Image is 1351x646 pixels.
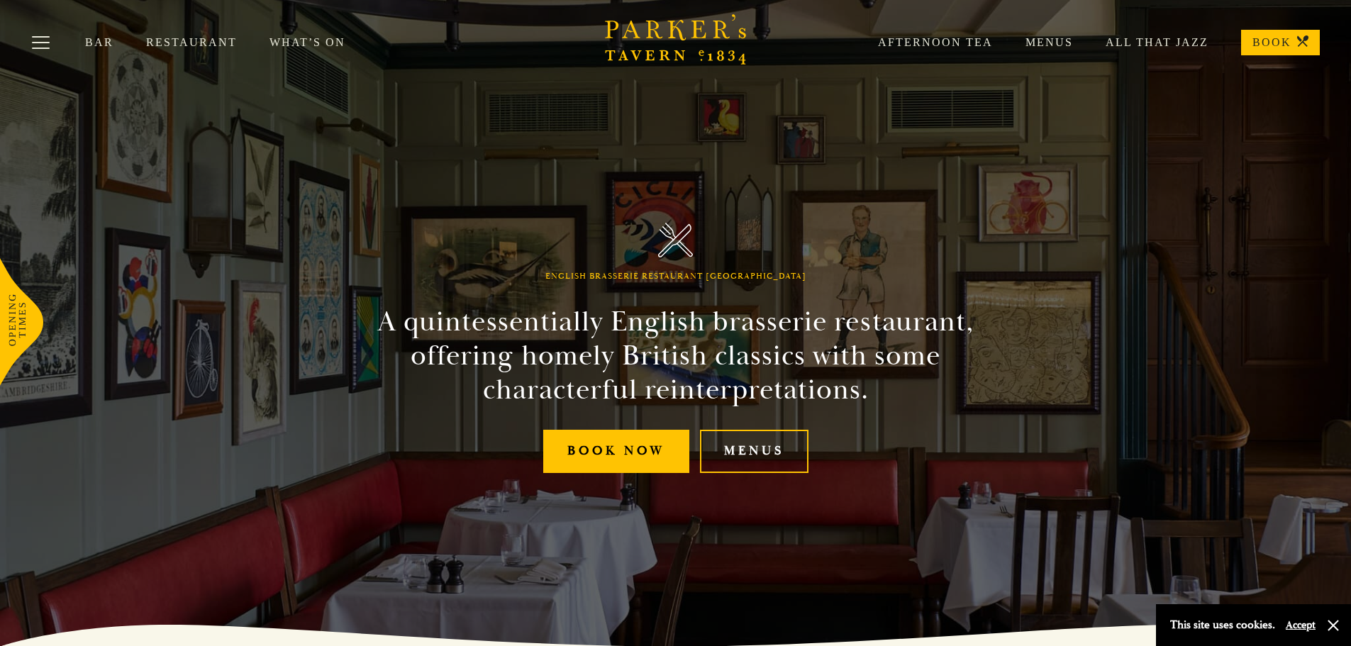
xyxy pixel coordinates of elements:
[1170,615,1275,635] p: This site uses cookies.
[352,305,999,407] h2: A quintessentially English brasserie restaurant, offering homely British classics with some chara...
[700,430,808,473] a: Menus
[543,430,689,473] a: Book Now
[545,272,806,282] h1: English Brasserie Restaurant [GEOGRAPHIC_DATA]
[658,223,693,257] img: Parker's Tavern Brasserie Cambridge
[1326,618,1340,633] button: Close and accept
[1286,618,1316,632] button: Accept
